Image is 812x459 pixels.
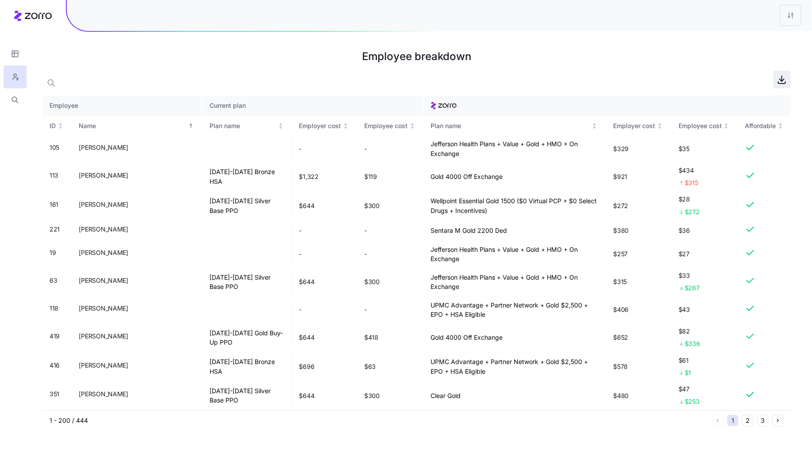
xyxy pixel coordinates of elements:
[613,277,627,286] span: $315
[679,195,731,204] span: $28
[299,144,302,153] span: -
[202,353,292,382] td: [DATE]-[DATE] Bronze HSA
[299,333,315,342] span: $644
[79,171,128,180] span: [PERSON_NAME]
[79,143,128,152] span: [PERSON_NAME]
[424,220,606,241] td: Sentara M Gold 2200 Ded
[424,116,606,136] th: Plan nameNot sorted
[679,144,731,153] span: $35
[50,200,58,209] span: 161
[299,305,302,314] span: -
[409,123,416,129] div: Not sorted
[79,248,128,257] span: [PERSON_NAME]
[742,415,754,426] button: 2
[72,116,202,136] th: NameSorted ascending
[50,171,58,180] span: 113
[424,163,606,192] td: Gold 4000 Off Exchange
[591,123,598,129] div: Not sorted
[679,271,731,280] span: $33
[685,178,698,187] span: $315
[679,356,731,365] span: $61
[50,276,57,285] span: 63
[778,123,784,129] div: Not sorted
[679,166,731,175] span: $434
[364,226,367,235] span: -
[188,123,194,129] div: Sorted ascending
[202,381,292,410] td: [DATE]-[DATE] Silver Base PPO
[364,391,380,400] span: $300
[79,390,128,398] span: [PERSON_NAME]
[202,95,424,116] th: Current plan
[50,248,56,257] span: 19
[424,323,606,353] td: Gold 4000 Off Exchange
[613,250,628,258] span: $257
[364,144,367,153] span: -
[679,250,731,258] span: $27
[685,284,700,292] span: $267
[613,305,629,314] span: $406
[50,225,60,234] span: 221
[613,121,655,131] div: Employer cost
[299,201,315,210] span: $644
[79,200,128,209] span: [PERSON_NAME]
[299,362,315,371] span: $696
[299,172,319,181] span: $1,322
[79,276,128,285] span: [PERSON_NAME]
[727,415,739,426] button: 1
[685,368,691,377] span: $1
[613,391,629,400] span: $480
[202,116,292,136] th: Plan nameNot sorted
[364,250,367,258] span: -
[424,410,606,437] td: Jefferson Health Plans + Value + Gold + HMO + On Exchange
[712,415,724,426] button: Previous page
[364,201,380,210] span: $300
[613,333,628,342] span: $652
[50,361,60,370] span: 416
[42,95,202,116] th: Employee
[42,46,791,67] h1: Employee breakdown
[424,353,606,382] td: UPMC Advantage + Partner Network + Gold $2,500 + EPO + HSA Eligible
[757,415,769,426] button: 3
[679,327,731,336] span: $82
[292,116,358,136] th: Employer costNot sorted
[79,225,128,234] span: [PERSON_NAME]
[50,143,59,152] span: 105
[364,333,378,342] span: $418
[685,339,700,348] span: $336
[57,123,64,129] div: Not sorted
[42,116,72,136] th: IDNot sorted
[299,250,302,258] span: -
[364,121,408,131] div: Employee cost
[613,201,628,210] span: $272
[202,268,292,297] td: [DATE]-[DATE] Silver Base PPO
[431,121,590,131] div: Plan name
[202,163,292,192] td: [DATE]-[DATE] Bronze HSA
[685,397,700,406] span: $253
[50,416,709,425] div: 1 - 200 / 444
[613,226,629,235] span: $380
[357,116,424,136] th: Employee costNot sorted
[685,208,700,216] span: $272
[299,391,315,400] span: $644
[278,123,284,129] div: Not sorted
[79,361,128,370] span: [PERSON_NAME]
[364,305,367,314] span: -
[679,226,731,235] span: $36
[424,191,606,220] td: Wellpoint Essential Gold 1500 ($0 Virtual PCP + $0 Select Drugs + Incentives)
[299,226,302,235] span: -
[671,116,738,136] th: Employee costNot sorted
[613,144,629,153] span: $329
[723,123,729,129] div: Not sorted
[50,304,58,313] span: 118
[79,121,187,131] div: Name
[364,277,380,286] span: $300
[613,172,627,181] span: $921
[424,241,606,268] td: Jefferson Health Plans + Value + Gold + HMO + On Exchange
[679,305,731,314] span: $43
[738,116,791,136] th: AffordableNot sorted
[657,123,663,129] div: Not sorted
[79,304,128,313] span: [PERSON_NAME]
[364,362,376,371] span: $63
[210,121,276,131] div: Plan name
[202,191,292,220] td: [DATE]-[DATE] Silver Base PPO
